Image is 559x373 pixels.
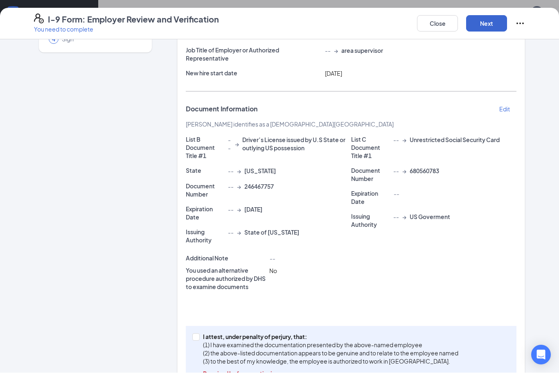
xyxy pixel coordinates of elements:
[48,14,219,25] h4: I-9 Form: Employer Review and Verification
[186,167,225,175] p: State
[237,167,241,175] span: →
[203,341,458,349] p: (1) I have examined the documentation presented by the above-named employee
[186,254,266,262] p: Additional Note
[186,205,225,222] p: Expiration Date
[244,183,274,191] span: 246467757
[203,357,458,366] p: (3) to the best of my knowledge, the employee is authorized to work in [GEOGRAPHIC_DATA].
[186,121,394,128] span: [PERSON_NAME] identifies as a [DEMOGRAPHIC_DATA][GEOGRAPHIC_DATA]
[244,167,276,175] span: [US_STATE]
[417,16,458,32] button: Close
[228,136,232,152] span: --
[228,206,234,214] span: --
[341,47,383,55] span: area supervisor
[531,345,551,365] div: Open Intercom Messenger
[325,70,342,77] span: [DATE]
[515,19,525,29] svg: Ellipses
[228,183,234,191] span: --
[466,16,507,32] button: Next
[402,213,406,221] span: →
[228,167,234,175] span: --
[269,255,275,262] span: --
[393,213,399,221] span: --
[351,212,390,229] p: Issuing Authority
[237,228,241,237] span: →
[410,167,439,175] span: 680560783
[242,136,351,152] span: Driver’s License issued by U.S State or outlying US possession
[410,213,450,221] span: US Goverment
[34,25,219,34] p: You need to complete
[334,47,338,55] span: →
[186,69,322,77] p: New hire start date
[186,267,266,291] p: You used an alternative procedure authorized by DHS to examine documents
[244,206,262,214] span: [DATE]
[203,349,458,357] p: (2) the above-listed documentation appears to be genuine and to relate to the employee named
[402,136,406,144] span: →
[186,182,225,199] p: Document Number
[393,167,399,175] span: --
[410,136,500,144] span: Unrestricted Social Security Card
[186,228,225,244] p: Issuing Authority
[351,190,390,206] p: Expiration Date
[237,206,241,214] span: →
[186,136,225,160] p: List B Document Title #1
[351,136,390,160] p: List C Document Title #1
[244,228,299,237] span: State of [US_STATE]
[325,47,331,55] span: --
[402,167,406,175] span: →
[237,183,241,191] span: →
[235,140,239,148] span: →
[269,267,277,275] span: No
[203,333,458,341] p: I attest, under penalty of perjury, that:
[34,14,44,24] svg: FormI9EVerifyIcon
[351,167,390,183] p: Document Number
[393,136,399,144] span: --
[499,105,510,113] p: Edit
[228,228,234,237] span: --
[186,46,322,63] p: Job Title of Employer or Authorized Representative
[186,105,257,113] span: Document Information
[393,190,399,198] span: --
